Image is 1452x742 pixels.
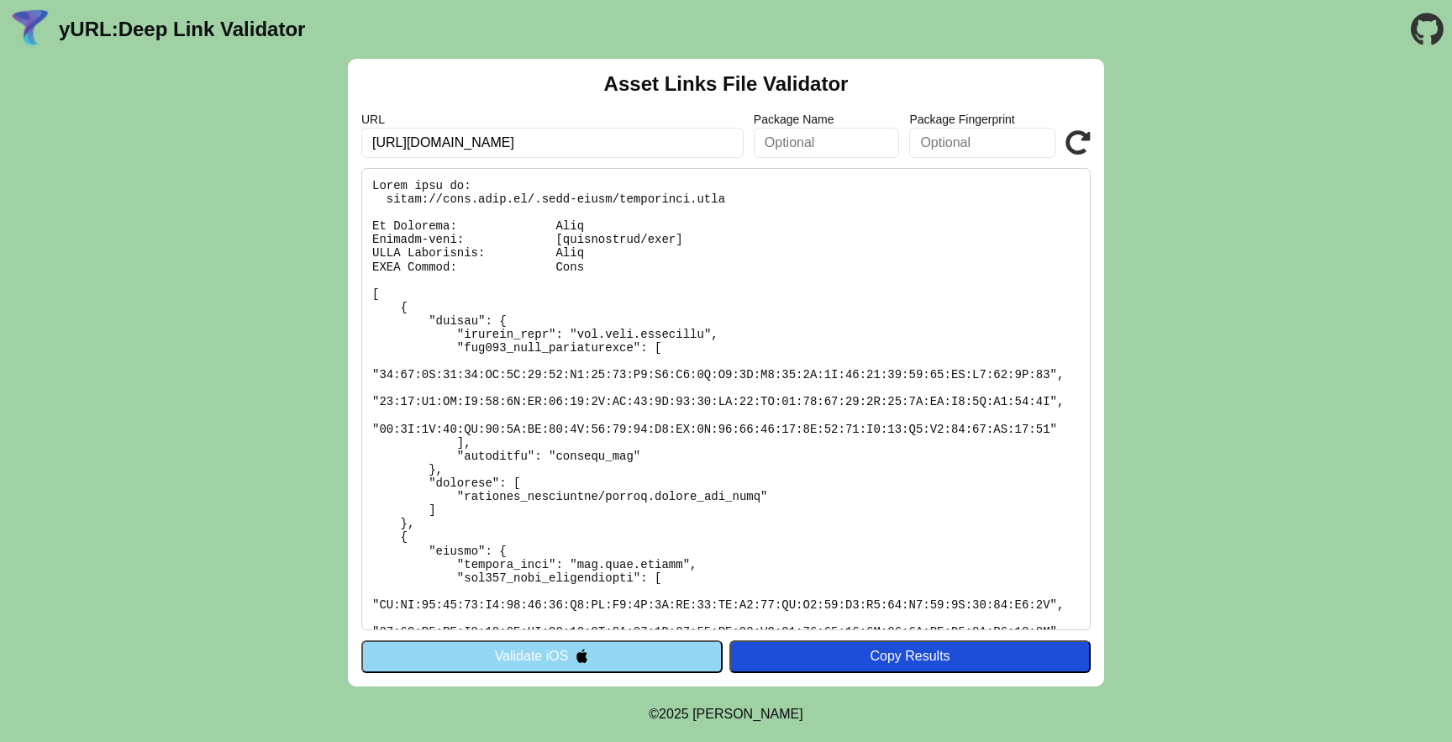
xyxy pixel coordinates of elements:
a: Michael Ibragimchayev's Personal Site [692,707,803,721]
button: Validate iOS [361,640,723,672]
pre: Lorem ipsu do: sitam://cons.adip.el/.sedd-eiusm/temporinci.utla Et Dolorema: Aliq Enimadm-veni: [... [361,168,1091,630]
input: Optional [909,128,1055,158]
label: URL [361,113,744,126]
a: yURL:Deep Link Validator [59,18,305,41]
h2: Asset Links File Validator [604,72,849,96]
input: Required [361,128,744,158]
footer: © [649,687,802,742]
label: Package Name [754,113,900,126]
img: appleIcon.svg [575,649,589,663]
button: Copy Results [729,640,1091,672]
input: Optional [754,128,900,158]
img: yURL Logo [8,8,52,51]
label: Package Fingerprint [909,113,1055,126]
div: Copy Results [738,649,1082,664]
span: 2025 [659,707,689,721]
